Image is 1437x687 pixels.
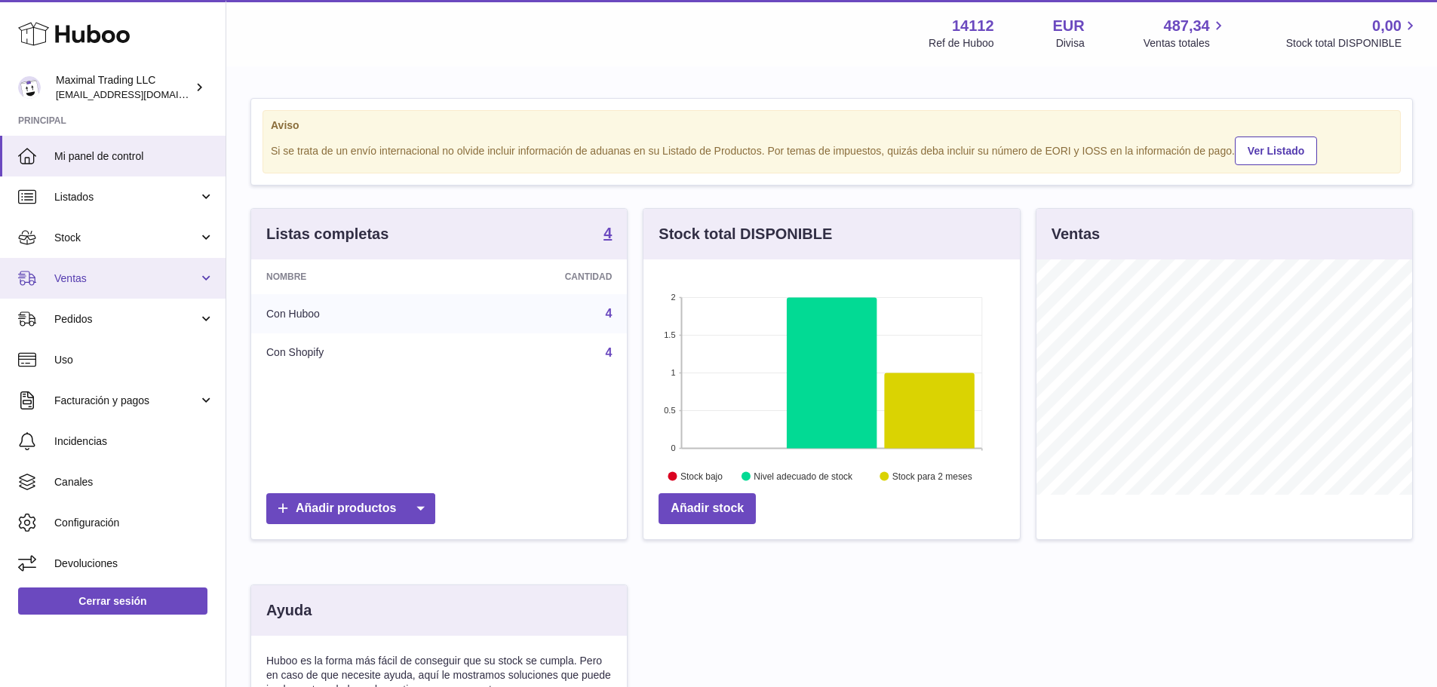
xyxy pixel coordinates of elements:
span: Stock total DISPONIBLE [1286,36,1419,51]
a: 487,34 Ventas totales [1144,16,1227,51]
a: 4 [603,225,612,244]
text: Stock para 2 meses [892,471,972,482]
div: Si se trata de un envío internacional no olvide incluir información de aduanas en su Listado de P... [271,134,1392,165]
a: Añadir productos [266,493,435,524]
span: Mi panel de control [54,149,214,164]
a: 4 [605,307,612,320]
text: Nivel adecuado de stock [754,471,854,482]
span: [EMAIL_ADDRESS][DOMAIN_NAME] [56,88,222,100]
th: Cantidad [451,259,628,294]
span: Canales [54,475,214,489]
h3: Ventas [1052,224,1100,244]
span: 487,34 [1164,16,1210,36]
a: Cerrar sesión [18,587,207,615]
h3: Listas completas [266,224,388,244]
span: Devoluciones [54,557,214,571]
text: 0.5 [665,406,676,415]
div: Ref de Huboo [929,36,993,51]
span: Stock [54,231,198,245]
strong: Aviso [271,118,1392,133]
span: Incidencias [54,434,214,449]
td: Con Shopify [251,333,451,373]
img: internalAdmin-14112@internal.huboo.com [18,76,41,99]
text: 1 [671,368,676,377]
span: Facturación y pagos [54,394,198,408]
text: 1.5 [665,330,676,339]
a: Ver Listado [1235,136,1317,165]
span: Ventas [54,271,198,286]
span: Uso [54,353,214,367]
strong: 14112 [952,16,994,36]
span: Configuración [54,516,214,530]
div: Divisa [1056,36,1085,51]
strong: EUR [1053,16,1085,36]
div: Maximal Trading LLC [56,73,192,102]
strong: 4 [603,225,612,241]
span: Ventas totales [1144,36,1227,51]
a: 0,00 Stock total DISPONIBLE [1286,16,1419,51]
span: Pedidos [54,312,198,327]
a: 4 [605,346,612,359]
h3: Ayuda [266,600,312,621]
th: Nombre [251,259,451,294]
text: 0 [671,443,676,452]
text: Stock bajo [680,471,723,482]
h3: Stock total DISPONIBLE [659,224,832,244]
span: Listados [54,190,198,204]
td: Con Huboo [251,294,451,333]
text: 2 [671,293,676,302]
a: Añadir stock [659,493,756,524]
span: 0,00 [1372,16,1402,36]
